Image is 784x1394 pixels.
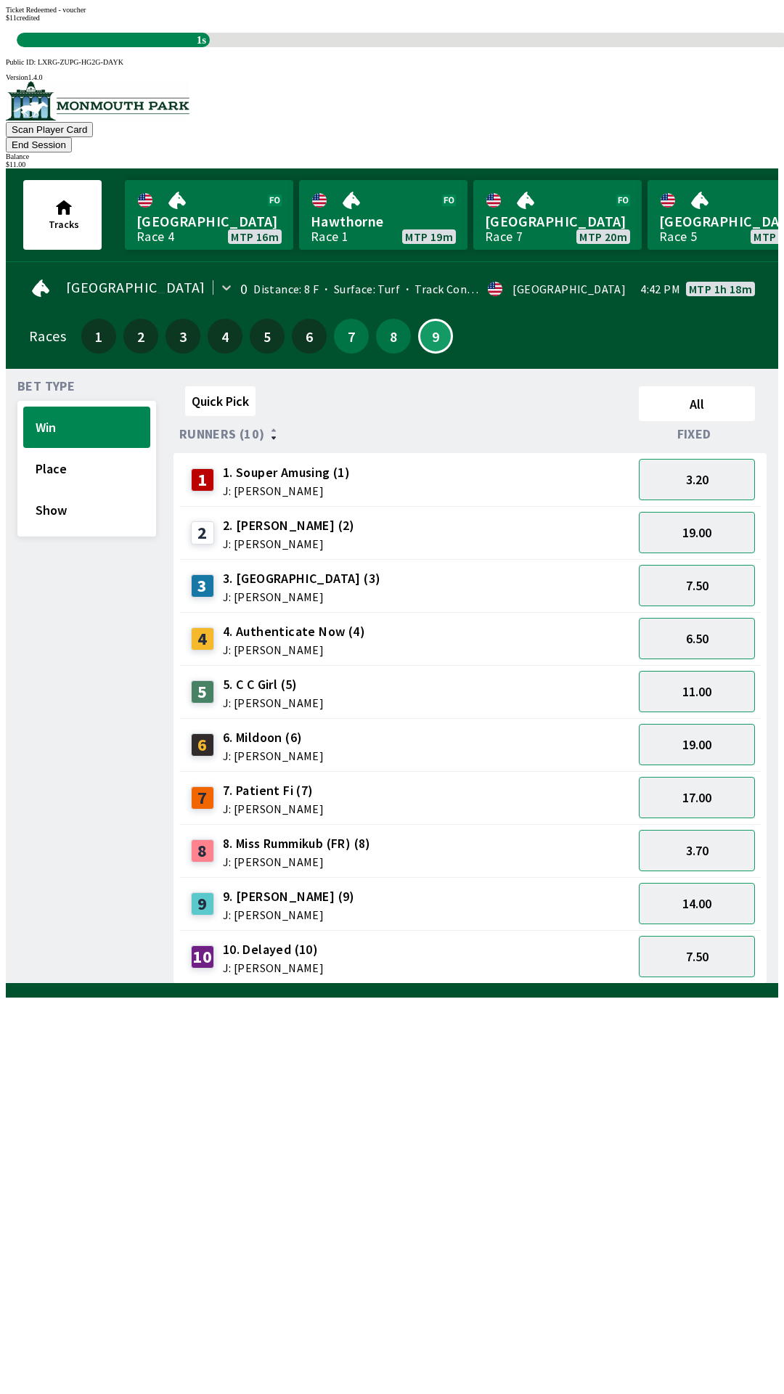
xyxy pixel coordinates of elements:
button: 7 [334,319,369,354]
div: Race 1 [311,231,348,242]
div: 5 [191,680,214,704]
span: 4 [211,331,239,341]
a: [GEOGRAPHIC_DATA]Race 4MTP 16m [125,180,293,250]
button: End Session [6,137,72,152]
span: 6 [295,331,323,341]
span: 6. Mildoon (6) [223,728,324,747]
span: 9. [PERSON_NAME] (9) [223,887,355,906]
button: 11.00 [639,671,755,712]
span: 1 [85,331,113,341]
span: [GEOGRAPHIC_DATA] [485,212,630,231]
button: 17.00 [639,777,755,818]
span: Tracks [49,218,79,231]
span: 19.00 [682,524,711,541]
span: 4. Authenticate Now (4) [223,622,365,641]
span: Surface: Turf [319,282,400,296]
span: 7 [338,331,365,341]
div: 3 [191,574,214,598]
span: 9 [423,333,448,340]
span: MTP 1h 18m [689,283,752,295]
div: Public ID: [6,58,778,66]
div: Runners (10) [179,427,633,441]
button: Scan Player Card [6,122,93,137]
div: Race 5 [659,231,697,242]
div: 2 [191,521,214,545]
span: MTP 19m [405,231,453,242]
img: venue logo [6,81,189,121]
span: 3. [GEOGRAPHIC_DATA] (3) [223,569,381,588]
button: Quick Pick [185,386,256,416]
button: 8 [376,319,411,354]
button: 7.50 [639,565,755,606]
button: 6 [292,319,327,354]
span: 2 [127,331,155,341]
div: Races [29,330,66,342]
span: 3.20 [686,471,709,488]
div: 10 [191,945,214,969]
span: Bet Type [17,380,75,392]
button: 6.50 [639,618,755,659]
div: Race 7 [485,231,523,242]
button: Win [23,407,150,448]
span: 17.00 [682,789,711,806]
button: 5 [250,319,285,354]
span: Runners (10) [179,428,265,440]
div: 0 [240,283,248,295]
span: Quick Pick [192,393,249,409]
span: 1. Souper Amusing (1) [223,463,350,482]
button: 3.70 [639,830,755,871]
span: 10. Delayed (10) [223,940,324,959]
span: [GEOGRAPHIC_DATA] [66,282,205,293]
span: MTP 20m [579,231,627,242]
span: 5. C C Girl (5) [223,675,324,694]
div: $ 11.00 [6,160,778,168]
span: J: [PERSON_NAME] [223,750,324,762]
span: J: [PERSON_NAME] [223,856,371,868]
span: Hawthorne [311,212,456,231]
div: 7 [191,786,214,810]
span: 5 [253,331,281,341]
button: 1 [81,319,116,354]
a: HawthorneRace 1MTP 19m [299,180,467,250]
span: 11.00 [682,683,711,700]
span: J: [PERSON_NAME] [223,962,324,974]
div: Fixed [633,427,761,441]
span: J: [PERSON_NAME] [223,538,355,550]
button: 9 [418,319,453,354]
span: 8. Miss Rummikub (FR) (8) [223,834,371,853]
div: Balance [6,152,778,160]
div: 8 [191,839,214,863]
span: 8 [380,331,407,341]
span: 1s [193,30,210,50]
span: Distance: 8 F [253,282,319,296]
span: J: [PERSON_NAME] [223,644,365,656]
span: $ 11 credited [6,14,40,22]
span: [GEOGRAPHIC_DATA] [136,212,282,231]
div: 9 [191,892,214,916]
div: 6 [191,733,214,757]
span: Show [36,502,138,518]
button: Place [23,448,150,489]
div: [GEOGRAPHIC_DATA] [513,283,626,295]
a: [GEOGRAPHIC_DATA]Race 7MTP 20m [473,180,642,250]
div: Ticket Redeemed - voucher [6,6,778,14]
span: 14.00 [682,895,711,912]
div: 4 [191,627,214,651]
button: 7.50 [639,936,755,977]
span: All [645,396,748,412]
button: 3.20 [639,459,755,500]
span: J: [PERSON_NAME] [223,697,324,709]
span: Fixed [677,428,711,440]
button: Show [23,489,150,531]
span: 6.50 [686,630,709,647]
span: 7. Patient Fi (7) [223,781,324,800]
span: 4:42 PM [640,283,680,295]
div: Version 1.4.0 [6,73,778,81]
span: LXRG-ZUPG-HG2G-DAYK [38,58,123,66]
span: J: [PERSON_NAME] [223,803,324,815]
span: 19.00 [682,736,711,753]
button: 2 [123,319,158,354]
span: Win [36,419,138,436]
span: MTP 16m [231,231,279,242]
span: 3 [169,331,197,341]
